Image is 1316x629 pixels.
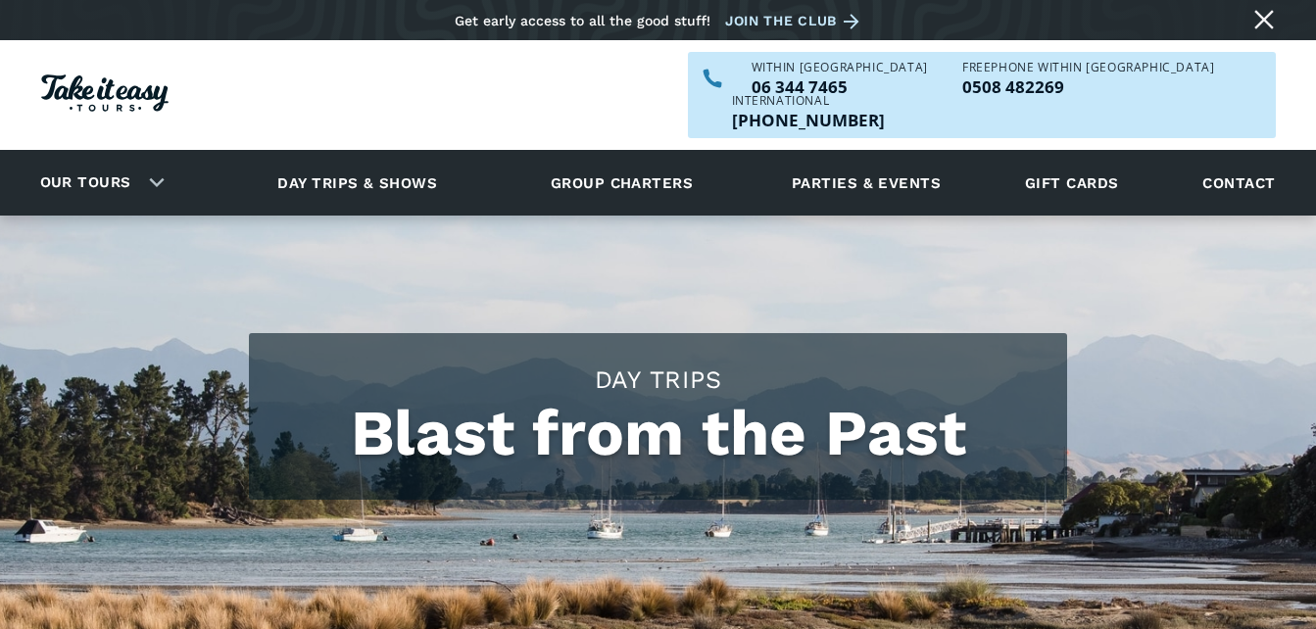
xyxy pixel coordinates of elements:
[17,156,180,210] div: Our tours
[725,9,866,33] a: Join the club
[268,397,1048,470] h1: Blast from the Past
[752,78,928,95] a: Call us within NZ on 063447465
[41,65,169,126] a: Homepage
[455,13,710,28] div: Get early access to all the good stuff!
[962,78,1214,95] p: 0508 482269
[1248,4,1280,35] a: Close message
[732,112,885,128] a: Call us outside of NZ on +6463447465
[526,156,717,210] a: Group charters
[41,74,169,112] img: Take it easy Tours logo
[962,62,1214,73] div: Freephone WITHIN [GEOGRAPHIC_DATA]
[1015,156,1129,210] a: Gift cards
[962,78,1214,95] a: Call us freephone within NZ on 0508482269
[752,78,928,95] p: 06 344 7465
[1193,156,1285,210] a: Contact
[25,160,146,206] a: Our tours
[782,156,950,210] a: Parties & events
[268,363,1048,397] h2: Day trips
[732,95,885,107] div: International
[253,156,462,210] a: Day trips & shows
[732,112,885,128] p: [PHONE_NUMBER]
[752,62,928,73] div: WITHIN [GEOGRAPHIC_DATA]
